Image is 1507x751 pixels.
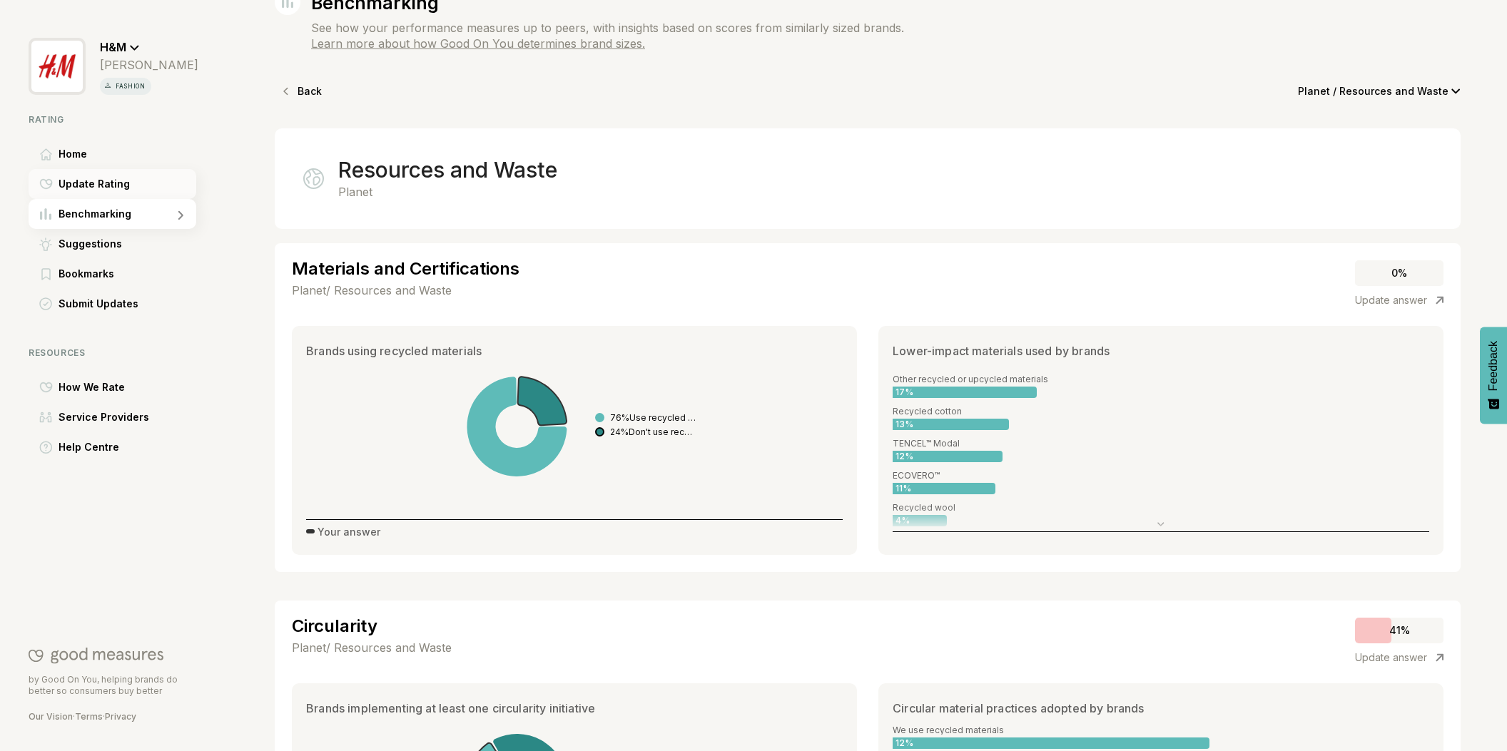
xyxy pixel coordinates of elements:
[1444,688,1493,737] iframe: Website support platform help button
[29,139,198,169] a: HomeHome
[29,347,198,358] div: Resources
[29,711,196,722] div: · ·
[59,439,119,456] span: Help Centre
[338,183,557,200] div: Planet
[29,432,198,462] a: Help CentreHelp Centre
[113,81,148,92] p: fashion
[29,199,198,229] a: BenchmarkingBenchmarking
[292,618,452,635] div: Circularity
[275,243,1461,572] a: Materials and CertificationsPlanet/ Resources and Waste0%Update answerExternal LinkBrands using r...
[893,439,1429,448] div: TENCEL™ Modal
[275,80,298,103] img: Back
[59,295,138,312] span: Submit Updates
[893,419,1009,430] div: 13 %
[306,343,482,359] p: Brands using recycled materials
[75,711,103,722] a: Terms
[29,372,198,402] a: How We RateHow We Rate
[1480,327,1507,424] button: Feedback - Show survey
[292,282,519,299] div: Planet / Resources and Waste
[303,168,324,189] img: Planet
[39,237,52,251] img: Suggestions
[59,265,114,282] span: Bookmarks
[29,229,198,259] a: SuggestionsSuggestions
[306,526,380,538] div: Your answer
[1298,81,1448,101] p: Planet / Resources and Waste
[29,402,198,432] a: Service ProvidersService Providers
[41,268,51,280] img: Bookmarks
[59,145,87,163] span: Home
[893,387,1037,398] div: 17 %
[1355,618,1443,643] div: 41%
[893,503,1429,512] div: Recycled wool
[311,19,904,36] h4: See how your performance measures up to peers, with insights based on scores from similarly sized...
[59,379,125,396] span: How We Rate
[292,639,452,656] div: Planet / Resources and Waste
[39,297,52,310] img: Submit Updates
[29,114,198,125] div: Rating
[893,700,1145,717] p: Circular material practices adopted by brands
[100,58,198,72] div: [PERSON_NAME]
[39,441,53,454] img: Help Centre
[893,343,1110,359] p: Lower-impact materials used by brands
[298,81,322,101] p: Back
[893,471,1429,480] div: ECOVERO™
[29,711,73,722] a: Our Vision
[29,647,163,664] img: Good On You
[311,36,904,51] a: Learn more about how Good On You determines brand sizes.
[40,148,52,160] img: Home
[893,407,1429,416] div: Recycled cotton
[1355,260,1443,286] div: 0%
[306,700,595,717] p: Brands implementing at least one circularity initiative
[1355,649,1443,666] div: Update answer
[893,483,995,494] div: 11 %
[59,175,130,193] span: Update Rating
[893,725,1429,735] div: We use recycled materials
[610,426,696,437] span: 24 % Don't use recycled materials
[105,711,136,722] a: Privacy
[39,382,53,393] img: How We Rate
[1436,296,1443,305] img: External Link
[103,81,113,91] img: vertical icon
[100,40,126,54] span: H&M
[39,412,52,423] img: Service Providers
[29,289,198,319] a: Submit UpdatesSubmit Updates
[39,178,53,190] img: Update Rating
[338,157,557,183] div: Resources and Waste
[893,451,1003,462] div: 12 %
[610,412,696,423] span: 76 % Use recycled materials
[893,737,1209,749] div: 12 %
[1355,292,1443,309] div: Update answer
[40,208,51,220] img: Benchmarking
[893,515,947,526] div: 4 %
[29,674,196,697] p: by Good On You, helping brands do better so consumers buy better
[893,374,1429,384] div: Other recycled or upcycled materials
[29,259,198,289] a: BookmarksBookmarks
[292,260,519,277] div: Materials and Certifications
[1436,653,1443,662] img: External Link
[59,235,122,252] span: Suggestions
[1487,341,1500,391] span: Feedback
[59,205,131,223] span: Benchmarking
[29,169,198,199] a: Update RatingUpdate Rating
[59,409,149,426] span: Service Providers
